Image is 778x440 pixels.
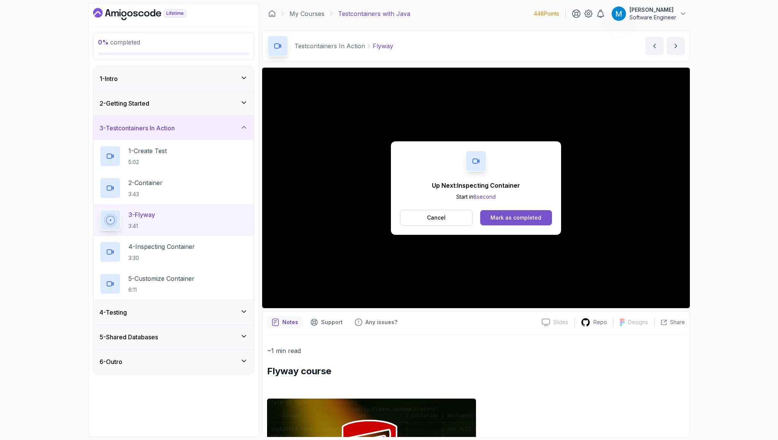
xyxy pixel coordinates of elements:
[645,37,664,55] button: previous content
[294,41,365,51] p: Testcontainers In Action
[480,210,552,225] button: Mark as completed
[128,158,167,166] p: 5:02
[128,178,163,187] p: 2 - Container
[100,74,118,83] h3: 1 - Intro
[400,210,473,226] button: Cancel
[654,318,685,326] button: Share
[432,181,520,190] p: Up Next: Inspecting Container
[128,222,155,230] p: 3:41
[427,214,446,222] p: Cancel
[128,242,195,251] p: 4 - Inspecting Container
[100,146,248,167] button: 1-Create Test5:02
[473,193,496,200] span: 8 second
[267,345,685,356] p: ~1 min read
[128,146,167,155] p: 1 - Create Test
[670,318,685,326] p: Share
[350,316,402,328] button: Feedback button
[267,365,685,377] h2: Flyway course
[98,38,140,46] span: completed
[93,91,254,116] button: 2-Getting Started
[306,316,347,328] button: Support button
[611,6,687,21] button: user profile image[PERSON_NAME]Software Engineer
[93,116,254,140] button: 3-Testcontainers In Action
[338,9,410,18] p: Testcontainers with Java
[100,273,248,294] button: 5-Customize Container6:11
[100,99,149,108] h3: 2 - Getting Started
[629,14,676,21] p: Software Engineer
[593,318,607,326] p: Repo
[128,210,155,219] p: 3 - Flyway
[289,9,324,18] a: My Courses
[612,6,626,21] img: user profile image
[490,214,541,222] div: Mark as completed
[575,318,613,327] a: Repo
[667,37,685,55] button: next content
[373,41,393,51] p: Flyway
[282,318,298,326] p: Notes
[100,357,122,366] h3: 6 - Outro
[100,177,248,199] button: 2-Container3:43
[98,38,109,46] span: 0 %
[100,332,158,342] h3: 5 - Shared Databases
[128,286,194,294] p: 6:11
[629,6,676,14] p: [PERSON_NAME]
[262,68,690,308] iframe: 3 - Flyway
[267,316,303,328] button: notes button
[553,318,568,326] p: Slides
[128,190,163,198] p: 3:43
[93,350,254,374] button: 6-Outro
[93,325,254,349] button: 5-Shared Databases
[100,209,248,231] button: 3-Flyway3:41
[100,308,127,317] h3: 4 - Testing
[93,66,254,91] button: 1-Intro
[93,8,204,20] a: Dashboard
[100,123,175,133] h3: 3 - Testcontainers In Action
[100,241,248,263] button: 4-Inspecting Container3:30
[93,300,254,324] button: 4-Testing
[628,318,648,326] p: Designs
[268,10,276,17] a: Dashboard
[432,193,520,201] p: Start in
[321,318,343,326] p: Support
[128,274,194,283] p: 5 - Customize Container
[534,10,559,17] p: 448 Points
[365,318,397,326] p: Any issues?
[128,254,195,262] p: 3:30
